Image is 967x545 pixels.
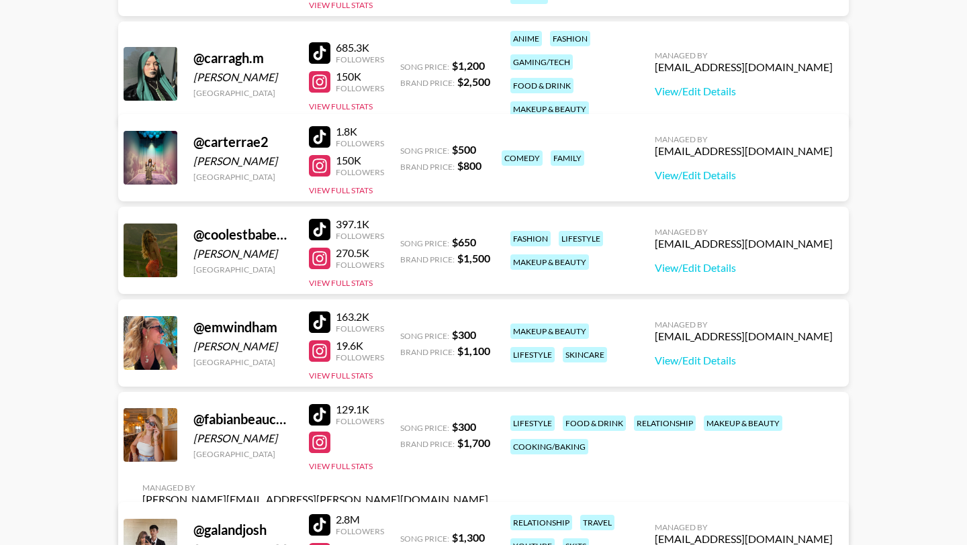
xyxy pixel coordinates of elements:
div: Followers [336,138,384,148]
div: Followers [336,54,384,64]
div: travel [580,515,614,530]
button: View Full Stats [309,461,373,471]
div: 397.1K [336,217,384,231]
div: fashion [510,231,551,246]
strong: $ 500 [452,143,476,156]
div: Managed By [655,50,833,60]
div: makeup & beauty [510,101,589,117]
span: Brand Price: [400,439,455,449]
span: Song Price: [400,146,449,156]
div: [EMAIL_ADDRESS][DOMAIN_NAME] [655,237,833,250]
div: [GEOGRAPHIC_DATA] [193,172,293,182]
div: [PERSON_NAME] [193,340,293,353]
div: @ fabianbeaucoudrayy [193,411,293,428]
a: View/Edit Details [655,168,833,182]
strong: $ 1,500 [457,252,490,264]
div: lifestyle [510,415,555,431]
div: Followers [336,231,384,241]
div: comedy [502,150,543,166]
strong: $ 1,200 [452,59,485,72]
strong: $ 1,100 [457,344,490,357]
div: Managed By [655,522,833,532]
div: Followers [336,260,384,270]
a: View/Edit Details [655,354,833,367]
div: @ carragh.m [193,50,293,66]
div: cooking/baking [510,439,588,454]
div: Managed By [655,227,833,237]
div: relationship [510,515,572,530]
div: @ coolestbabeoutthere [193,226,293,243]
div: gaming/tech [510,54,573,70]
div: makeup & beauty [704,415,782,431]
div: [EMAIL_ADDRESS][DOMAIN_NAME] [655,330,833,343]
div: 150K [336,154,384,167]
strong: $ 300 [452,328,476,341]
span: Brand Price: [400,162,455,172]
div: 270.5K [336,246,384,260]
strong: $ 300 [452,420,476,433]
div: [EMAIL_ADDRESS][DOMAIN_NAME] [655,144,833,158]
strong: $ 2,500 [457,75,490,88]
strong: $ 800 [457,159,481,172]
div: lifestyle [559,231,603,246]
div: Followers [336,352,384,362]
div: Managed By [655,319,833,330]
span: Song Price: [400,331,449,341]
a: View/Edit Details [655,85,833,98]
div: lifestyle [510,347,555,362]
div: anime [510,31,542,46]
div: 685.3K [336,41,384,54]
a: View/Edit Details [655,261,833,275]
div: [PERSON_NAME] [193,432,293,445]
div: @ emwindham [193,319,293,336]
strong: $ 1,700 [457,436,490,449]
div: fashion [550,31,590,46]
div: makeup & beauty [510,324,589,339]
div: [GEOGRAPHIC_DATA] [193,357,293,367]
div: [PERSON_NAME] [193,154,293,168]
div: [GEOGRAPHIC_DATA] [193,88,293,98]
button: View Full Stats [309,101,373,111]
div: relationship [634,415,696,431]
div: [EMAIL_ADDRESS][DOMAIN_NAME] [655,60,833,74]
div: 19.6K [336,339,384,352]
button: View Full Stats [309,278,373,288]
div: 150K [336,70,384,83]
span: Song Price: [400,534,449,544]
div: [PERSON_NAME][EMAIL_ADDRESS][PERSON_NAME][DOMAIN_NAME] [142,493,488,506]
button: View Full Stats [309,185,373,195]
div: [GEOGRAPHIC_DATA] [193,449,293,459]
div: 1.8K [336,125,384,138]
div: Followers [336,416,384,426]
div: Followers [336,526,384,536]
div: Followers [336,167,384,177]
div: 2.8M [336,513,384,526]
strong: $ 1,300 [452,531,485,544]
span: Brand Price: [400,78,455,88]
span: Song Price: [400,238,449,248]
div: Managed By [142,483,488,493]
strong: $ 650 [452,236,476,248]
span: Song Price: [400,423,449,433]
div: @ galandjosh [193,522,293,538]
div: [GEOGRAPHIC_DATA] [193,264,293,275]
span: Brand Price: [400,347,455,357]
div: [PERSON_NAME] [193,70,293,84]
div: Managed By [655,134,833,144]
div: [PERSON_NAME] [193,247,293,260]
div: @ carterrae2 [193,134,293,150]
div: Followers [336,83,384,93]
span: Song Price: [400,62,449,72]
button: View Full Stats [309,370,373,381]
div: makeup & beauty [510,254,589,270]
div: Followers [336,324,384,334]
div: 129.1K [336,403,384,416]
span: Brand Price: [400,254,455,264]
div: food & drink [510,78,573,93]
div: skincare [563,347,607,362]
div: food & drink [563,415,626,431]
div: 163.2K [336,310,384,324]
div: family [551,150,584,166]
